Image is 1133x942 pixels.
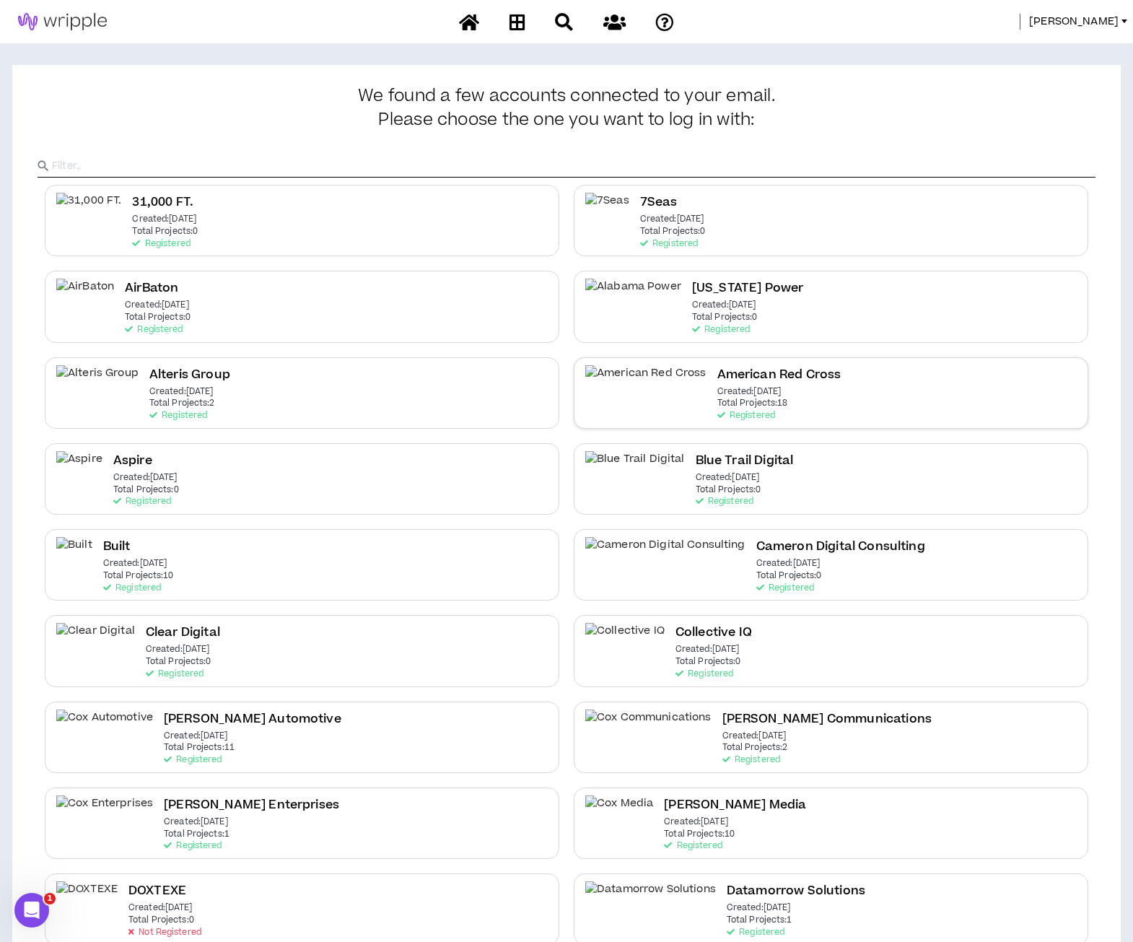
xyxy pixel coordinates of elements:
[149,365,230,385] h2: Alteris Group
[585,365,707,398] img: American Red Cross
[128,928,201,938] p: Not Registered
[696,451,794,471] h2: Blue Trail Digital
[1029,14,1119,30] span: [PERSON_NAME]
[164,743,235,753] p: Total Projects: 11
[585,881,716,914] img: Datamorrow Solutions
[128,915,194,925] p: Total Projects: 0
[664,829,735,839] p: Total Projects: 10
[756,583,814,593] p: Registered
[585,537,745,570] img: Cameron Digital Consulting
[696,485,761,495] p: Total Projects: 0
[727,903,791,913] p: Created: [DATE]
[717,411,775,421] p: Registered
[164,755,222,765] p: Registered
[113,497,171,507] p: Registered
[164,841,222,851] p: Registered
[722,743,788,753] p: Total Projects: 2
[164,829,229,839] p: Total Projects: 1
[717,365,841,385] h2: American Red Cross
[585,279,681,311] img: Alabama Power
[103,537,131,557] h2: Built
[675,645,740,655] p: Created: [DATE]
[56,623,135,655] img: Clear Digital
[132,214,196,224] p: Created: [DATE]
[756,571,822,581] p: Total Projects: 0
[56,279,114,311] img: AirBaton
[113,451,152,471] h2: Aspire
[585,193,629,225] img: 7Seas
[675,657,741,667] p: Total Projects: 0
[56,881,118,914] img: DOXTEXE
[696,473,760,483] p: Created: [DATE]
[756,537,925,557] h2: Cameron Digital Consulting
[696,497,753,507] p: Registered
[146,623,220,642] h2: Clear Digital
[146,645,210,655] p: Created: [DATE]
[113,485,179,495] p: Total Projects: 0
[132,227,198,237] p: Total Projects: 0
[56,365,139,398] img: Alteris Group
[664,817,728,827] p: Created: [DATE]
[56,710,153,742] img: Cox Automotive
[585,795,653,828] img: Cox Media
[717,387,782,397] p: Created: [DATE]
[692,325,750,335] p: Registered
[113,473,178,483] p: Created: [DATE]
[692,279,804,298] h2: [US_STATE] Power
[125,300,189,310] p: Created: [DATE]
[722,731,787,741] p: Created: [DATE]
[727,881,865,901] h2: Datamorrow Solutions
[103,583,161,593] p: Registered
[640,214,704,224] p: Created: [DATE]
[146,669,204,679] p: Registered
[164,731,228,741] p: Created: [DATE]
[722,710,932,729] h2: [PERSON_NAME] Communications
[585,451,685,484] img: Blue Trail Digital
[56,795,153,828] img: Cox Enterprises
[103,571,174,581] p: Total Projects: 10
[38,87,1095,130] h3: We found a few accounts connected to your email.
[149,398,215,409] p: Total Projects: 2
[56,193,121,225] img: 31,000 FT.
[640,193,678,212] h2: 7Seas
[146,657,211,667] p: Total Projects: 0
[164,795,339,815] h2: [PERSON_NAME] Enterprises
[125,279,178,298] h2: AirBaton
[103,559,167,569] p: Created: [DATE]
[132,239,190,249] p: Registered
[128,881,186,901] h2: DOXTEXE
[756,559,821,569] p: Created: [DATE]
[585,710,712,742] img: Cox Communications
[664,795,806,815] h2: [PERSON_NAME] Media
[125,325,183,335] p: Registered
[56,537,92,570] img: Built
[132,193,193,212] h2: 31,000 FT.
[640,227,706,237] p: Total Projects: 0
[164,817,228,827] p: Created: [DATE]
[640,239,698,249] p: Registered
[692,300,756,310] p: Created: [DATE]
[692,313,758,323] p: Total Projects: 0
[675,669,733,679] p: Registered
[125,313,191,323] p: Total Projects: 0
[149,411,207,421] p: Registered
[56,451,102,484] img: Aspire
[722,755,780,765] p: Registered
[52,155,1095,177] input: Filter..
[149,387,214,397] p: Created: [DATE]
[164,710,341,729] h2: [PERSON_NAME] Automotive
[128,903,193,913] p: Created: [DATE]
[664,841,722,851] p: Registered
[585,623,665,655] img: Collective IQ
[675,623,752,642] h2: Collective IQ
[44,893,56,904] span: 1
[14,893,49,928] iframe: Intercom live chat
[717,398,788,409] p: Total Projects: 18
[727,928,784,938] p: Registered
[378,110,754,131] span: Please choose the one you want to log in with:
[727,915,792,925] p: Total Projects: 1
